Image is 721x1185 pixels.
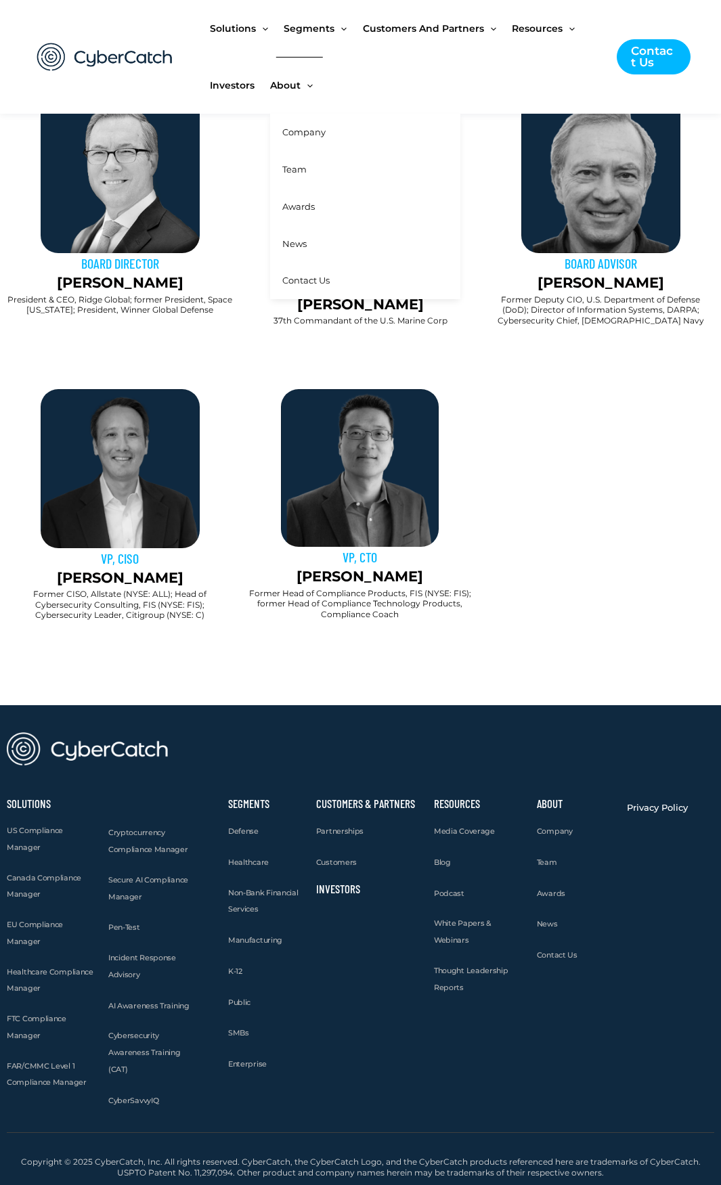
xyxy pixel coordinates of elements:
[108,1027,200,1077] a: Cybersecurity Awareness Training (CAT)
[316,823,364,840] a: Partnerships
[270,225,460,263] a: News
[537,826,573,836] span: Company
[228,1025,249,1042] a: SMBs
[108,949,200,983] a: Incident Response Advisory
[270,151,460,188] a: Team
[247,588,473,620] h2: Former Head of Compliance Products, FIS (NYSE: FIS); former Head of Compliance Technology Product...
[7,272,234,294] p: [PERSON_NAME]
[7,822,95,856] a: US Compliance Manager
[627,802,688,813] span: Privacy Policy
[228,1056,267,1073] a: Enterprise
[7,1014,66,1040] span: FTC Compliance Manager
[247,272,474,315] p: Gen. (Retired) [PERSON_NAME]
[434,826,495,836] span: Media Coverage
[24,29,186,85] img: CyberCatch
[434,915,523,949] a: White Papers & Webinars
[627,799,688,816] a: Privacy Policy
[228,854,269,871] a: Healthcare
[228,823,259,840] a: Defense
[7,873,81,899] span: Canada Compliance Manager
[228,888,299,914] span: Non-Bank Financial Services
[108,919,140,936] a: Pen-Test
[487,254,714,272] h3: BOARD ADVISOR
[282,275,330,286] span: Contact Us
[537,799,613,809] h2: About
[316,854,357,871] a: Customers
[228,998,250,1007] span: Public
[316,882,360,895] a: Investors
[316,799,420,809] h2: Customers & Partners
[270,188,460,225] a: Awards
[537,854,557,871] a: Team
[7,967,93,993] span: Healthcare Compliance Manager
[301,57,313,114] span: Menu Toggle
[7,294,234,315] h2: President & CEO, Ridge Global; former President, Space [US_STATE]; President, Winner Global Defense
[434,885,464,902] a: Podcast
[108,998,190,1014] a: AI Awareness Training
[108,1096,158,1105] span: CyberSavvyIQ
[7,1058,95,1092] a: FAR/CMMC Level 1 Compliance Manager
[537,947,577,964] a: Contact Us
[228,994,250,1011] a: Public
[434,857,451,867] span: Blog
[487,294,714,326] h2: Former Deputy CIO, U.S. Department of Defense (DoD); Director of Information Systems, DARPA; Cybe...
[108,828,188,854] span: Cryptocurrency Compliance Manager
[108,872,200,905] a: Secure AI Compliance Manager
[7,567,234,589] p: [PERSON_NAME]
[7,589,234,621] h2: Former CISO, Allstate (NYSE: ALL); Head of Cybersecurity Consulting, FIS (NYSE: FIS); Cybersecuri...
[108,875,188,901] span: Secure AI Compliance Manager
[228,885,303,918] a: Non-Bank Financial Services
[228,935,282,945] span: Manufacturing
[108,824,200,858] a: Cryptocurrency Compliance Manager
[434,823,495,840] a: Media Coverage
[617,39,691,74] a: Contact Us
[537,919,558,929] span: News
[434,962,523,996] a: Thought Leadership Reports
[7,964,95,998] a: Healthcare Compliance Manager
[434,966,508,992] span: Thought Leadership Reports
[537,857,557,867] span: Team
[7,1061,87,1088] span: FAR/CMMC Level 1 Compliance Manager
[108,953,176,979] span: Incident Response Advisory
[537,889,565,898] span: Awards
[228,1059,267,1069] span: Enterprise
[108,1092,158,1109] a: CyberSavvyIQ
[228,966,242,976] span: K-12
[247,315,474,326] h2: 37th Commandant of the U.S. Marine Corp
[108,1031,181,1074] span: Cybersecurity Awareness Training (CAT)
[7,826,63,852] span: US Compliance Manager
[270,114,460,151] a: Company
[282,127,326,137] span: Company
[537,950,577,960] span: Contact Us
[228,857,269,867] span: Healthcare
[282,164,307,175] span: Team
[228,932,282,949] a: Manufacturing
[434,799,523,809] h2: Resources
[228,826,259,836] span: Defense
[434,889,464,898] span: Podcast
[7,1157,714,1178] h2: Copyright © 2025 CyberCatch, Inc. All rights reserved. CyberCatch, the CyberCatch Logo, and the C...
[7,1010,95,1044] a: FTC Compliance Manager
[7,916,95,950] a: EU Compliance Manager
[7,799,95,809] h2: Solutions
[316,826,364,836] span: Partnerships
[282,238,307,249] span: News
[228,799,303,809] h2: Segments
[7,550,234,567] h3: VP, CISO
[228,963,242,980] a: K-12
[434,854,451,871] a: Blog
[7,254,234,272] h3: BOARD DIRECTOR
[537,885,565,902] a: Awards
[228,1028,249,1037] span: SMBs
[282,201,315,212] span: Awards
[247,548,473,566] h3: VP, CTO
[247,566,473,587] p: [PERSON_NAME]
[316,857,357,867] span: Customers
[108,1001,190,1010] span: AI Awareness Training
[537,916,558,933] a: News
[270,57,301,114] span: About
[108,922,140,932] span: Pen-Test
[7,920,63,946] span: EU Compliance Manager
[487,272,714,294] p: [PERSON_NAME]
